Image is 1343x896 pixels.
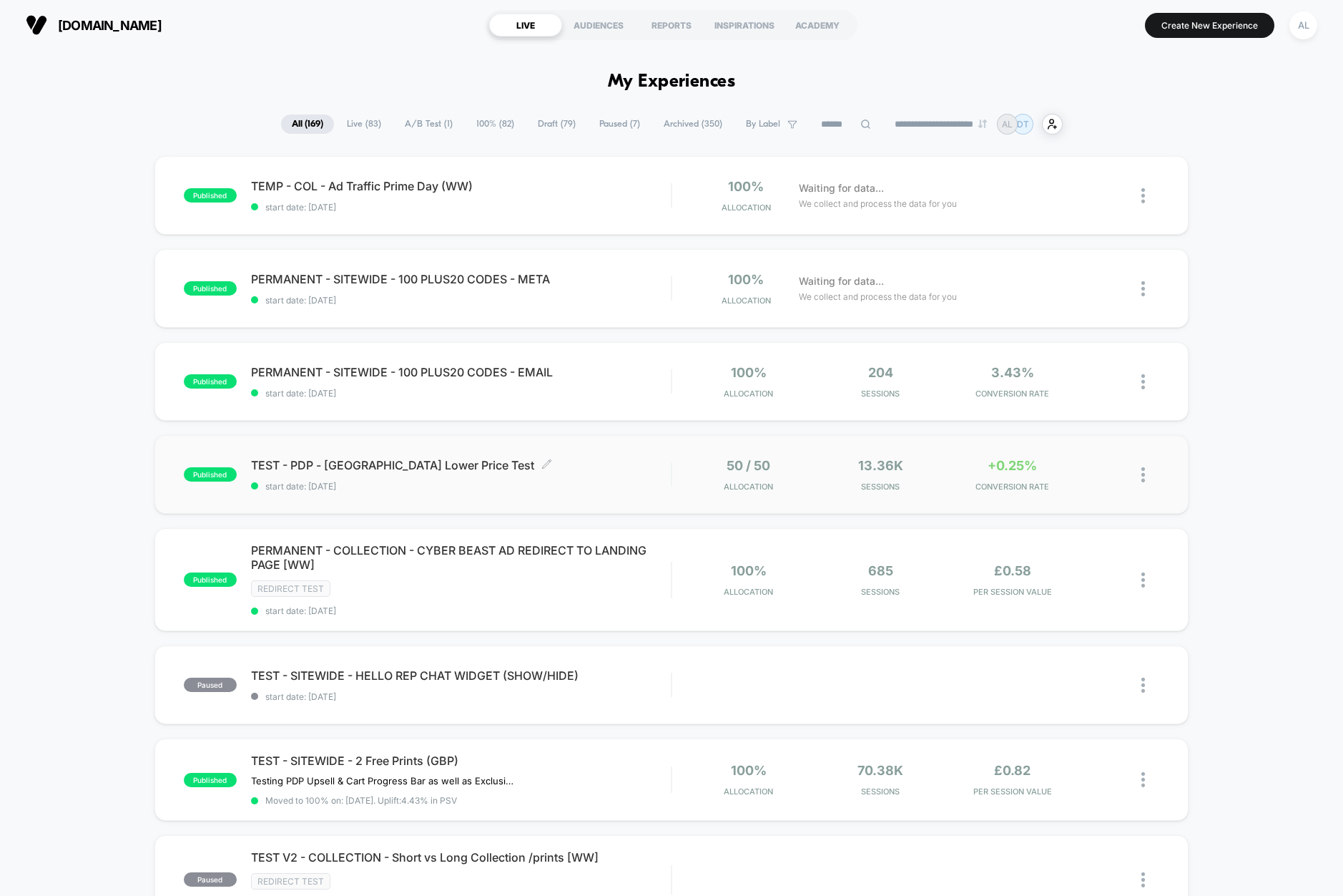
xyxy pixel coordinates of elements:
[857,763,903,778] span: 70.38k
[21,14,166,36] button: [DOMAIN_NAME]
[281,115,334,134] span: All ( 169 )
[251,179,671,193] span: TEMP - COL - Ad Traffic Prime Day (WW)
[724,587,773,597] span: Allocation
[608,72,736,92] h1: My Experiences
[1289,11,1317,39] div: AL
[988,458,1037,473] span: +0.25%
[799,197,957,210] span: We collect and process the data for you
[724,787,773,797] span: Allocation
[336,115,392,134] span: Live ( 83 )
[727,458,770,473] span: 50 / 50
[950,787,1074,797] span: PER SESSION VALUE
[1141,872,1145,887] img: close
[1285,11,1322,40] button: AL
[184,281,237,296] span: published
[818,482,943,492] span: Sessions
[1141,188,1145,203] img: close
[251,754,671,768] span: TEST - SITEWIDE - 2 Free Prints (GBP)
[708,14,781,36] div: INSPIRATIONS
[1141,678,1145,693] img: close
[1145,13,1274,38] button: Create New Experience
[251,668,671,683] span: TEST - SITEWIDE - HELLO REP CHAT WIDGET (SHOW/HIDE)
[799,180,884,196] span: Waiting for data...
[184,573,237,587] span: published
[251,775,516,787] span: Testing PDP Upsell & Cart Progress Bar as well as Exclusive Free Prints in the Cart
[818,389,943,399] span: Sessions
[184,374,237,389] span: published
[251,691,671,702] span: start date: [DATE]
[635,14,708,36] div: REPORTS
[251,388,671,399] span: start date: [DATE]
[724,482,773,492] span: Allocation
[728,272,764,287] span: 100%
[251,481,671,492] span: start date: [DATE]
[950,587,1074,597] span: PER SESSION VALUE
[991,365,1034,380] span: 3.43%
[1141,374,1145,389] img: close
[1141,467,1145,482] img: close
[722,203,771,213] span: Allocation
[799,290,957,303] span: We collect and process the data for you
[818,587,943,597] span: Sessions
[184,678,237,692] span: paused
[978,120,987,128] img: end
[799,273,884,289] span: Waiting for data...
[868,365,893,380] span: 204
[950,482,1074,492] span: CONVERSION RATE
[251,543,671,572] span: PERMANENT - COLLECTION - CYBER BEAST AD REDIRECT TO LANDING PAGE [WW]
[26,14,47,36] img: Visually logo
[731,365,767,380] span: 100%
[818,787,943,797] span: Sessions
[184,773,237,787] span: published
[489,14,562,36] div: LIVE
[1017,119,1029,130] p: DT
[994,563,1031,578] span: £0.58
[858,458,903,473] span: 13.36k
[251,605,671,616] span: start date: [DATE]
[184,872,237,887] span: paused
[1141,772,1145,787] img: close
[251,202,671,213] span: start date: [DATE]
[653,115,733,134] span: Archived ( 350 )
[868,563,893,578] span: 685
[562,14,635,36] div: AUDIENCES
[994,763,1030,778] span: £0.82
[724,389,773,399] span: Allocation
[265,795,457,806] span: Moved to 100% on: [DATE] . Uplift: 4.43% in PSV
[251,850,671,865] span: TEST V2 - COLLECTION - Short vs Long Collection /prints [WW]
[394,115,463,134] span: A/B Test ( 1 )
[950,389,1074,399] span: CONVERSION RATE
[251,458,671,472] span: TEST - PDP - [GEOGRAPHIC_DATA] Lower Price Test
[589,115,651,134] span: Paused ( 7 )
[1141,573,1145,588] img: close
[722,296,771,306] span: Allocation
[184,188,237,203] span: published
[731,763,767,778] span: 100%
[466,115,525,134] span: 100% ( 82 )
[251,272,671,286] span: PERMANENT - SITEWIDE - 100 PLUS20 CODES - META
[184,467,237,482] span: published
[746,119,780,130] span: By Label
[728,179,764,194] span: 100%
[251,295,671,306] span: start date: [DATE]
[781,14,854,36] div: ACADEMY
[731,563,767,578] span: 100%
[1141,281,1145,296] img: close
[251,580,330,597] span: Redirect Test
[527,115,586,134] span: Draft ( 79 )
[58,18,162,33] span: [DOMAIN_NAME]
[251,365,671,379] span: PERMANENT - SITEWIDE - 100 PLUS20 CODES - EMAIL
[1002,119,1013,130] p: AL
[251,873,330,890] span: Redirect Test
